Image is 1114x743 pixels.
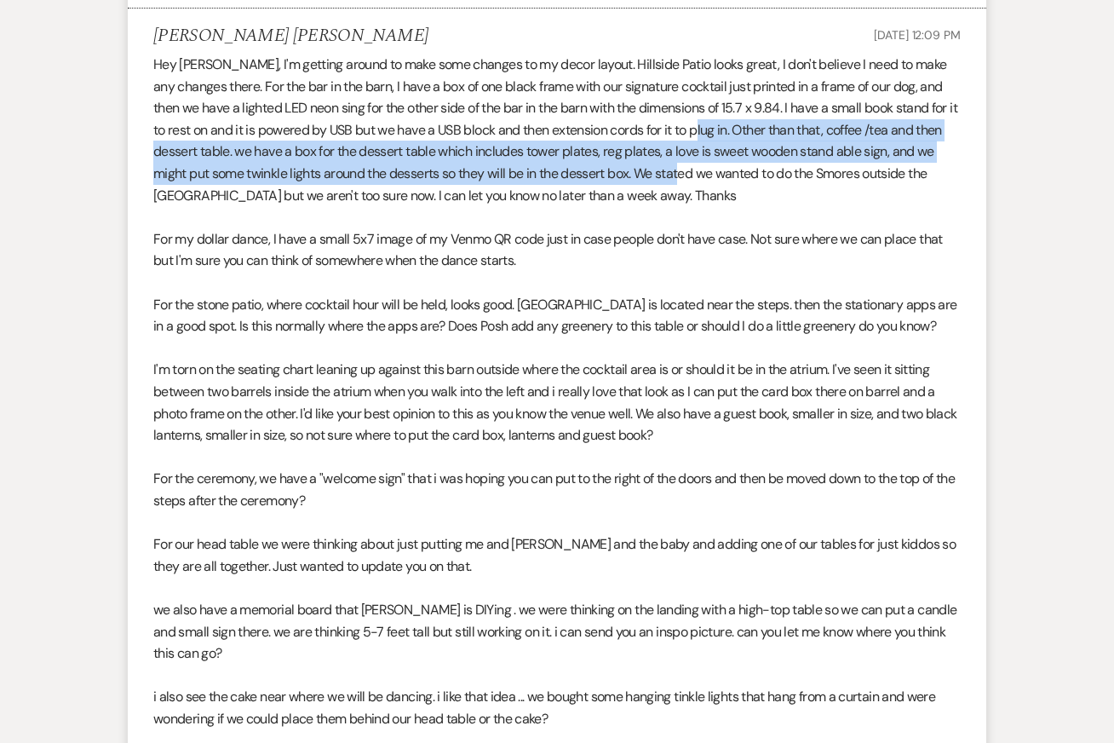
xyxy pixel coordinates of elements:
p: i also see the cake near where we will be dancing. i like that idea ... we bought some hanging ti... [153,686,961,729]
p: For our head table we were thinking about just putting me and [PERSON_NAME] and the baby and addi... [153,533,961,577]
p: For the stone patio, where cocktail hour will be held, looks good. [GEOGRAPHIC_DATA] is located n... [153,294,961,337]
p: we also have a memorial board that [PERSON_NAME] is DIYing . we were thinking on the landing with... [153,599,961,665]
h5: [PERSON_NAME] [PERSON_NAME] [153,26,428,47]
p: Hey [PERSON_NAME], I'm getting around to make some changes to my decor layout. Hillside Patio loo... [153,54,961,206]
p: For the ceremony, we have a "welcome sign" that i was hoping you can put to the right of the door... [153,468,961,511]
p: I'm torn on the seating chart leaning up against this barn outside where the cocktail area is or ... [153,359,961,446]
span: [DATE] 12:09 PM [874,27,961,43]
p: For my dollar dance, I have a small 5x7 image of my Venmo QR code just in case people don't have ... [153,228,961,272]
